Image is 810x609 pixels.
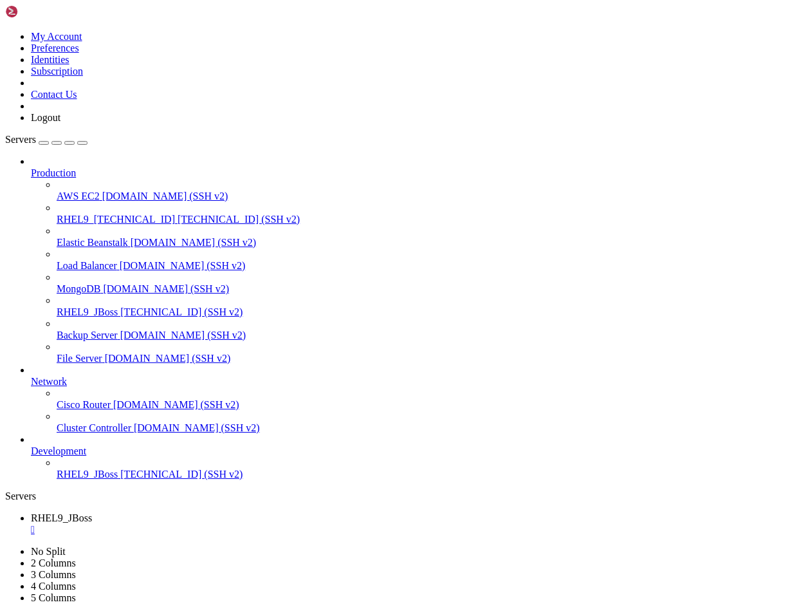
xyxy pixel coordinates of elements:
[57,469,805,480] a: RHEL9_JBoss [TECHNICAL_ID] (SSH v2)
[5,49,643,60] x-row: 781 docker
[31,524,805,536] a: 
[5,5,643,16] x-row: 777 [PERSON_NAME]-config-manager --add-repo [URL][DOMAIN_NAME]
[131,237,257,248] span: [DOMAIN_NAME] (SSH v2)
[31,592,76,603] a: 5 Columns
[5,82,643,93] x-row: 784 docker ps
[31,156,805,364] li: Production
[178,214,300,225] span: [TECHNICAL_ID] (SSH v2)
[5,147,643,158] x-row: 790 ls $JAVA_HOM#
[31,546,66,557] a: No Split
[5,5,79,18] img: Shellngn
[57,306,118,317] span: RHEL9_JBoss
[57,260,117,271] span: Load Balancer
[57,422,131,433] span: Cluster Controller
[5,279,643,290] x-row: 802 rpm -ql jboss
[5,366,643,377] x-row: 810 sudo dnf info wget
[5,115,643,126] x-row: 787 docker version
[57,248,805,272] li: Load Balancer [DOMAIN_NAME] (SSH v2)
[5,443,643,454] x-row: 817 sudo dnf info java-17-openjdk-demo.x86_64
[57,295,805,318] li: RHEL9_JBoss [TECHNICAL_ID] (SSH v2)
[5,126,643,136] x-row: 788 docker version --help
[57,411,805,434] li: Cluster Controller [DOMAIN_NAME] (SSH v2)
[5,104,643,115] x-row: 786 docker ps --help
[5,491,805,502] div: Servers
[31,42,79,53] a: Preferences
[57,283,805,295] a: MongoDB [DOMAIN_NAME] (SSH v2)
[5,476,643,487] x-row: 820 sudo dnf groupinstall "Development Tools"
[103,283,229,294] span: [DOMAIN_NAME] (SSH v2)
[31,66,83,77] a: Subscription
[5,312,643,323] x-row: 805 sudo dnf info java-17-openjdk
[5,399,643,410] x-row: 813 sudo dnf info java
[102,191,228,201] span: [DOMAIN_NAME] (SSH v2)
[5,71,643,82] x-row: 783 docker -v --help
[5,134,36,145] span: Servers
[5,377,643,388] x-row: 811 sudo dnf remove wget
[5,487,643,498] x-row: 821 sudo dnf install make gcc
[31,512,805,536] a: RHEL9_JBoss
[57,260,805,272] a: Load Balancer [DOMAIN_NAME] (SSH v2)
[5,191,643,202] x-row: 794 java --version
[57,330,118,341] span: Backup Server
[31,376,805,388] a: Network
[57,469,118,480] span: RHEL9_JBoss
[57,353,102,364] span: File Server
[5,169,643,180] x-row: 792 ls $JAVA_HOME/bin
[5,224,643,235] x-row: 797 env
[57,214,175,225] span: RHEL9_[TECHNICAL_ID]
[5,421,643,432] x-row: 815 sudo dnf search openjdk
[113,399,239,410] span: [DOMAIN_NAME] (SSH v2)
[57,341,805,364] li: File Server [DOMAIN_NAME] (SSH v2)
[57,283,100,294] span: MongoDB
[5,180,643,191] x-row: 793 java -v
[31,112,60,123] a: Logout
[120,330,246,341] span: [DOMAIN_NAME] (SSH v2)
[57,237,805,248] a: Elastic Beanstalk [DOMAIN_NAME] (SSH v2)
[31,569,76,580] a: 3 Columns
[57,422,805,434] a: Cluster Controller [DOMAIN_NAME] (SSH v2)
[5,257,643,268] x-row: 800 ls -1 $JAVA_HOME/bin
[5,465,643,476] x-row: 819 pwd
[5,27,643,38] x-row: 779 docker --version
[5,388,643,399] x-row: 812 sudo dnf list java
[57,225,805,248] li: Elastic Beanstalk [DOMAIN_NAME] (SSH v2)
[31,376,67,387] span: Network
[31,54,69,65] a: Identities
[31,445,805,457] a: Development
[57,457,805,480] li: RHEL9_JBoss [TECHNICAL_ID] (SSH v2)
[5,134,87,145] a: Servers
[57,272,805,295] li: MongoDB [DOMAIN_NAME] (SSH v2)
[5,301,643,312] x-row: 804 dnf info java-17-openjdk
[31,445,86,456] span: Development
[5,333,643,344] x-row: 807 sudo dnf info wget
[5,344,643,355] x-row: 808 sudo dnf remove wget
[5,268,643,279] x-row: 801 rpm -ql <package>
[105,353,231,364] span: [DOMAIN_NAME] (SSH v2)
[57,330,805,341] a: Backup Server [DOMAIN_NAME] (SSH v2)
[5,432,643,443] x-row: 816 sudo dnf list
[57,353,805,364] a: File Server [DOMAIN_NAME] (SSH v2)
[5,355,643,366] x-row: 809 sudo dnf list wget
[5,410,643,421] x-row: 814 sudo dnf info openjdk
[31,167,76,178] span: Production
[5,246,643,257] x-row: 799 ls -1 $JAVA_HOME
[5,60,643,71] x-row: 782 docker -v
[57,179,805,202] li: AWS EC2 [DOMAIN_NAME] (SSH v2)
[57,306,805,318] a: RHEL9_JBoss [TECHNICAL_ID] (SSH v2)
[120,306,243,317] span: [TECHNICAL_ID] (SSH v2)
[5,16,643,27] x-row: 778 sudo yum install -y docker-[PERSON_NAME]-ce-cli [DOMAIN_NAME]
[31,31,82,42] a: My Account
[31,434,805,480] li: Development
[120,469,243,480] span: [TECHNICAL_ID] (SSH v2)
[5,136,643,147] x-row: 789 ls
[5,158,643,169] x-row: 791 ls $JAVA_HOME
[57,237,128,248] span: Elastic Beanstalk
[5,213,643,224] x-row: 796 printenv
[31,512,92,523] span: RHEL9_JBoss
[57,214,805,225] a: RHEL9_[TECHNICAL_ID] [TECHNICAL_ID] (SSH v2)
[5,38,643,49] x-row: 780 docker -v
[57,191,100,201] span: AWS EC2
[57,318,805,341] li: Backup Server [DOMAIN_NAME] (SSH v2)
[5,323,643,333] x-row: 806 sudo dnf list wget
